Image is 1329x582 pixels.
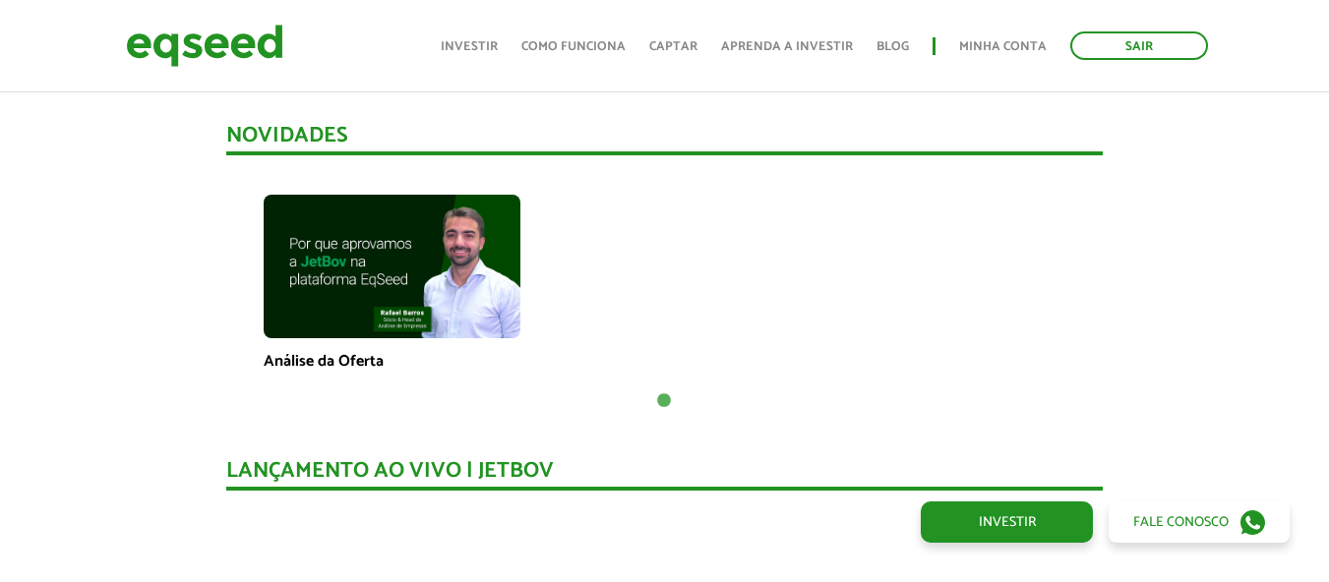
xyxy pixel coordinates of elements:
img: EqSeed [126,20,283,72]
a: Investir [441,40,498,53]
a: Captar [649,40,697,53]
img: maxresdefault.jpg [264,195,520,339]
a: Fale conosco [1109,501,1290,543]
a: Aprenda a investir [721,40,853,53]
a: Sair [1070,31,1208,60]
div: Novidades [226,125,1103,155]
div: Lançamento ao vivo | JetBov [226,460,1103,491]
a: Investir [921,501,1093,543]
a: Como funciona [521,40,626,53]
button: 1 of 1 [654,391,674,411]
a: Minha conta [959,40,1047,53]
p: Análise da Oferta [264,352,520,371]
a: Blog [876,40,909,53]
